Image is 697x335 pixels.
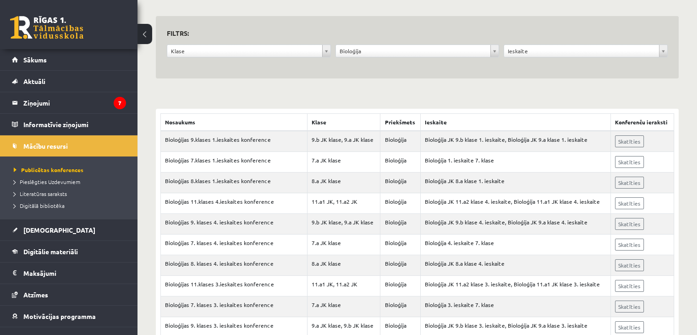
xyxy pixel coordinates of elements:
[615,239,644,251] a: Skatīties
[14,202,65,209] span: Digitālā bibliotēka
[508,45,655,57] span: Ieskaite
[421,214,610,234] td: Bioloģija JK 9.b klase 4. ieskaite, Bioloģija JK 9.a klase 4. ieskaite
[380,193,421,214] td: Bioloģija
[421,234,610,255] td: Bioloģija 4. ieskaite 7. klase
[307,114,380,131] th: Klase
[12,71,126,92] a: Aktuāli
[23,92,126,113] legend: Ziņojumi
[380,276,421,296] td: Bioloģija
[23,247,78,256] span: Digitālie materiāli
[615,135,644,147] a: Skatīties
[12,114,126,135] a: Informatīvie ziņojumi
[23,226,95,234] span: [DEMOGRAPHIC_DATA]
[14,190,67,197] span: Literatūras saraksts
[421,193,610,214] td: Bioloģija JK 11.a2 klase 4. ieskaite, Bioloģija 11.a1 JK klase 4. ieskaite
[380,114,421,131] th: Priekšmets
[167,27,657,39] h3: Filtrs:
[504,45,667,57] a: Ieskaite
[161,152,307,173] td: Bioloģijas 7.klases 1.ieskaites konference
[380,131,421,152] td: Bioloģija
[23,312,96,320] span: Motivācijas programma
[161,173,307,193] td: Bioloģijas 8.klases 1.ieskaites konference
[380,255,421,276] td: Bioloģija
[615,218,644,230] a: Skatīties
[23,290,48,299] span: Atzīmes
[161,276,307,296] td: Bioloģijas 11.klases 3.ieskaites konference
[307,193,380,214] td: 11.a1 JK, 11.a2 JK
[307,296,380,317] td: 7.a JK klase
[340,45,487,57] span: Bioloģija
[307,255,380,276] td: 8.a JK klase
[14,190,128,198] a: Literatūras saraksts
[23,77,45,85] span: Aktuāli
[421,296,610,317] td: Bioloģija 3. ieskaite 7. klase
[161,234,307,255] td: Bioloģijas 7. klases 4. ieskaites konference
[615,197,644,209] a: Skatīties
[380,296,421,317] td: Bioloģija
[615,259,644,271] a: Skatīties
[307,131,380,152] td: 9.b JK klase, 9.a JK klase
[380,152,421,173] td: Bioloģija
[12,92,126,113] a: Ziņojumi7
[615,177,644,189] a: Skatīties
[336,45,499,57] a: Bioloģija
[14,178,128,186] a: Pieslēgties Uzdevumiem
[307,214,380,234] td: 9.b JK klase, 9.a JK klase
[12,49,126,70] a: Sākums
[307,276,380,296] td: 11.a1 JK, 11.a2 JK
[307,234,380,255] td: 7.a JK klase
[167,45,330,57] a: Klase
[615,156,644,168] a: Skatīties
[307,152,380,173] td: 7.a JK klase
[12,135,126,156] a: Mācību resursi
[12,284,126,305] a: Atzīmes
[615,280,644,292] a: Skatīties
[23,114,126,135] legend: Informatīvie ziņojumi
[23,262,126,284] legend: Maksājumi
[421,255,610,276] td: Bioloģija JK 8.a klase 4. ieskaite
[14,178,80,185] span: Pieslēgties Uzdevumiem
[610,114,674,131] th: Konferenču ieraksti
[307,173,380,193] td: 8.a JK klase
[23,142,68,150] span: Mācību resursi
[380,234,421,255] td: Bioloģija
[615,321,644,333] a: Skatīties
[14,166,128,174] a: Publicētas konferences
[380,173,421,193] td: Bioloģija
[12,219,126,240] a: [DEMOGRAPHIC_DATA]
[421,276,610,296] td: Bioloģija JK 11.a2 klase 3. ieskaite, Bioloģija 11.a1 JK klase 3. ieskaite
[380,214,421,234] td: Bioloģija
[615,301,644,313] a: Skatīties
[161,193,307,214] td: Bioloģijas 11.klases 4.ieskaites konference
[161,296,307,317] td: Bioloģijas 7. klases 3. ieskaites konference
[421,131,610,152] td: Bioloģija JK 9.b klase 1. ieskaite, Bioloģija JK 9.a klase 1. ieskaite
[171,45,318,57] span: Klase
[421,114,610,131] th: Ieskaite
[12,241,126,262] a: Digitālie materiāli
[161,214,307,234] td: Bioloģijas 9. klases 4. ieskaites konference
[114,97,126,109] i: 7
[14,166,83,173] span: Publicētas konferences
[14,201,128,210] a: Digitālā bibliotēka
[23,56,47,64] span: Sākums
[12,262,126,284] a: Maksājumi
[421,173,610,193] td: Bioloģija JK 8.a klase 1. ieskaite
[10,16,83,39] a: Rīgas 1. Tālmācības vidusskola
[12,306,126,327] a: Motivācijas programma
[421,152,610,173] td: Bioloģija 1. ieskaite 7. klase
[161,255,307,276] td: Bioloģijas 8. klases 4. ieskaites konference
[161,114,307,131] th: Nosaukums
[161,131,307,152] td: Bioloģijas 9.klases 1.ieskaites konference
